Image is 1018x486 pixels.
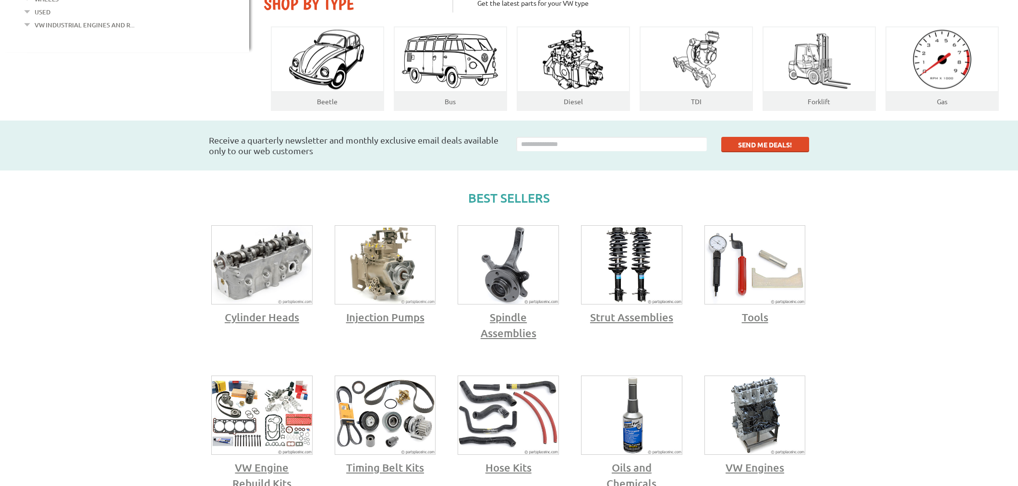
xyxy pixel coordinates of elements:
a: VW Cylinder Heads Cylinder Heads [211,225,313,325]
img: VW Engines [705,376,805,454]
a: TDI [691,97,702,106]
h5: Best Sellers [206,190,812,206]
a: Gas [937,97,947,106]
a: VW Strut Assemblies Strut Assemblies [581,225,682,325]
a: Diesel [564,97,583,106]
img: Forklift [786,27,853,92]
img: Bus [400,29,501,90]
img: VW Spindle Assemblies [458,226,558,304]
img: TDI [665,27,727,92]
span: Cylinder Heads [216,309,308,325]
img: VW Cylinder Heads [212,226,312,304]
a: Forklift [808,97,830,106]
span: VW Engines [709,460,801,475]
img: Gas [903,27,981,92]
img: VW Strut Assemblies [582,226,682,304]
img: VW Engine Rebuild Kits [212,376,312,454]
a: VW Engines VW Engines [704,376,806,475]
span: Timing Belt Kits [339,460,431,475]
a: VW Industrial Engines and R... [35,19,134,31]
a: VW Hose Kits Hose Kits [458,376,559,475]
a: VW Injection Pump Injection Pumps [335,225,436,325]
span: Strut Assemblies [586,309,678,325]
a: Bus [445,97,456,106]
span: Injection Pumps [339,309,431,325]
img: VW TDI Timing Belt Kits [335,376,436,454]
img: VW Hose Kits [458,376,558,454]
h3: Receive a quarterly newsletter and monthly exclusive email deals available only to our web customers [209,135,502,156]
a: VW TDI Timing Belt Kits Timing Belt Kits [335,376,436,475]
img: VW Oils and Chemicals [582,376,682,454]
a: VW Tools Tools [704,225,806,325]
img: VW Diesel Injection Pump [335,226,436,304]
a: Used [35,6,50,18]
a: VW Spindle Assemblies Spindle Assemblies [458,225,559,341]
span: Spindle Assemblies [462,309,554,341]
a: Beetle [317,97,338,106]
img: Beatle [279,27,376,92]
span: Tools [709,309,801,325]
img: Diesel [538,27,608,92]
span: Hose Kits [462,460,554,475]
button: SEND ME DEALS! [721,137,809,152]
img: VW Tools [705,226,805,304]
